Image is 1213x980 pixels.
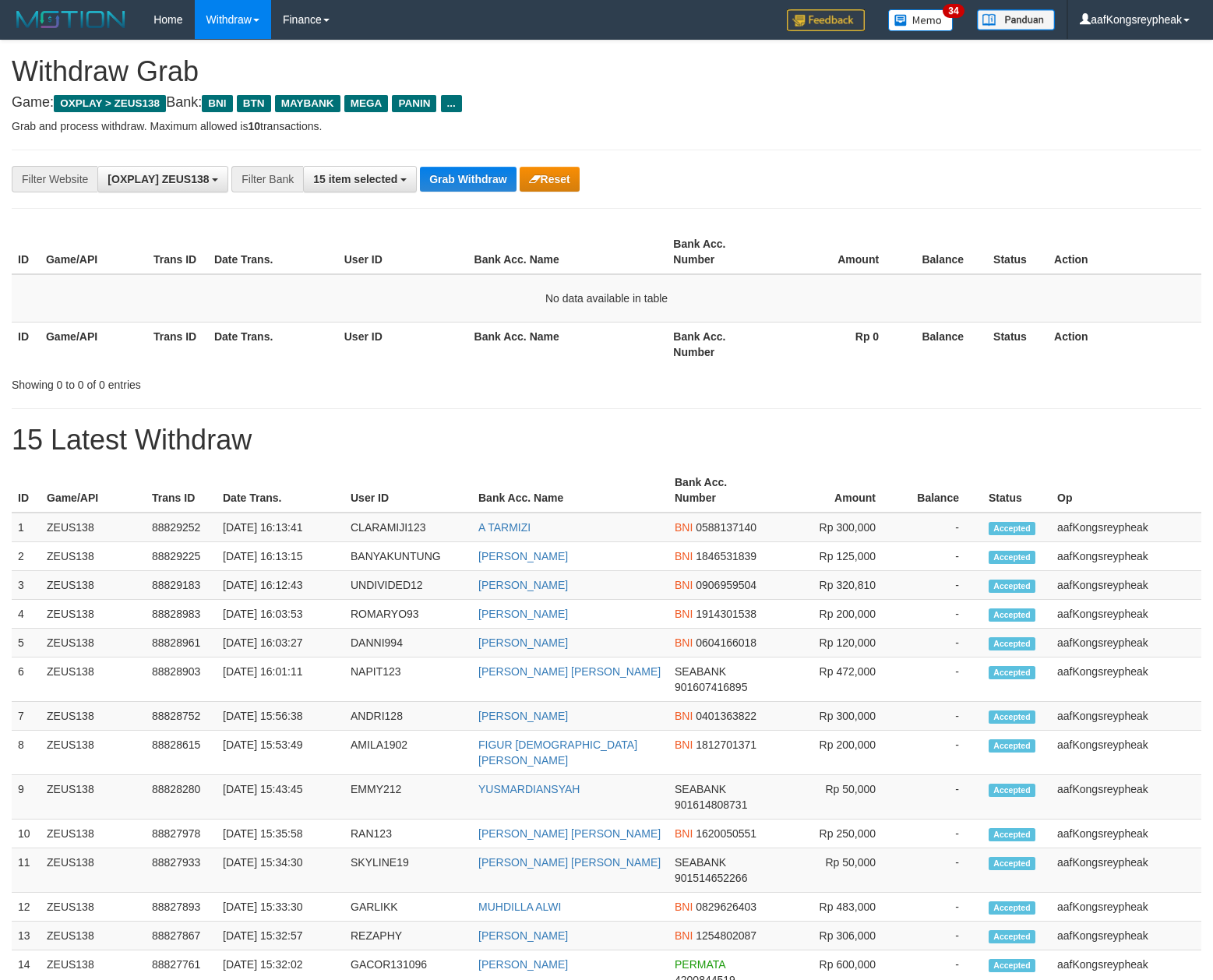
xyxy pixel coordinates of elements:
[344,513,472,542] td: CLARAMIJI123
[41,775,146,820] td: ZEUS138
[12,731,41,775] td: 8
[217,629,344,657] td: [DATE] 16:03:27
[12,542,41,571] td: 2
[478,958,568,971] a: [PERSON_NAME]
[989,580,1035,593] span: Accepted
[989,608,1035,622] span: Accepted
[1048,230,1201,274] th: Action
[41,571,146,600] td: ZEUS138
[667,230,774,274] th: Bank Acc. Number
[675,710,693,722] span: BNI
[989,828,1035,841] span: Accepted
[989,784,1035,797] span: Accepted
[1051,848,1201,893] td: aafKongsreypheak
[977,9,1055,30] img: panduan.png
[989,522,1035,535] span: Accepted
[12,468,41,513] th: ID
[899,513,982,542] td: -
[202,95,232,112] span: BNI
[12,8,130,31] img: MOTION_logo.png
[675,783,726,795] span: SEABANK
[420,167,516,192] button: Grab Withdraw
[899,775,982,820] td: -
[41,468,146,513] th: Game/API
[774,230,902,274] th: Amount
[40,322,147,366] th: Game/API
[774,922,899,950] td: Rp 306,000
[696,579,756,591] span: Copy 0906959504 to clipboard
[217,571,344,600] td: [DATE] 16:12:43
[344,922,472,950] td: REZAPHY
[774,542,899,571] td: Rp 125,000
[774,775,899,820] td: Rp 50,000
[982,468,1051,513] th: Status
[899,600,982,629] td: -
[344,702,472,731] td: ANDRI128
[774,468,899,513] th: Amount
[217,820,344,848] td: [DATE] 15:35:58
[303,166,417,192] button: 15 item selected
[12,600,41,629] td: 4
[12,425,1201,456] h1: 15 Latest Withdraw
[675,550,693,562] span: BNI
[217,513,344,542] td: [DATE] 16:13:41
[468,230,668,274] th: Bank Acc. Name
[146,600,217,629] td: 88828983
[696,710,756,722] span: Copy 0401363822 to clipboard
[478,827,661,840] a: [PERSON_NAME] [PERSON_NAME]
[696,739,756,751] span: Copy 1812701371 to clipboard
[899,629,982,657] td: -
[12,775,41,820] td: 9
[41,600,146,629] td: ZEUS138
[217,542,344,571] td: [DATE] 16:13:15
[217,922,344,950] td: [DATE] 15:32:57
[902,322,987,366] th: Balance
[774,657,899,702] td: Rp 472,000
[1051,571,1201,600] td: aafKongsreypheak
[344,571,472,600] td: UNDIVIDED12
[146,657,217,702] td: 88828903
[899,542,982,571] td: -
[787,9,865,31] img: Feedback.jpg
[12,95,1201,111] h4: Game: Bank:
[468,322,668,366] th: Bank Acc. Name
[146,629,217,657] td: 88828961
[989,710,1035,724] span: Accepted
[478,608,568,620] a: [PERSON_NAME]
[146,702,217,731] td: 88828752
[774,571,899,600] td: Rp 320,810
[1051,629,1201,657] td: aafKongsreypheak
[696,608,756,620] span: Copy 1914301538 to clipboard
[899,657,982,702] td: -
[987,230,1048,274] th: Status
[41,893,146,922] td: ZEUS138
[40,230,147,274] th: Game/API
[231,166,303,192] div: Filter Bank
[217,731,344,775] td: [DATE] 15:53:49
[1051,775,1201,820] td: aafKongsreypheak
[344,542,472,571] td: BANYAKUNTUNG
[12,922,41,950] td: 13
[217,657,344,702] td: [DATE] 16:01:11
[989,551,1035,564] span: Accepted
[146,731,217,775] td: 88828615
[54,95,166,112] span: OXPLAY > ZEUS138
[217,775,344,820] td: [DATE] 15:43:45
[1051,731,1201,775] td: aafKongsreypheak
[675,901,693,913] span: BNI
[12,820,41,848] td: 10
[146,542,217,571] td: 88829225
[1051,513,1201,542] td: aafKongsreypheak
[899,702,982,731] td: -
[696,901,756,913] span: Copy 0829626403 to clipboard
[899,571,982,600] td: -
[208,322,338,366] th: Date Trans.
[675,856,726,869] span: SEABANK
[217,893,344,922] td: [DATE] 15:33:30
[12,371,494,393] div: Showing 0 to 0 of 0 entries
[147,322,208,366] th: Trans ID
[338,322,468,366] th: User ID
[108,173,209,185] span: [OXPLAY] ZEUS138
[12,322,40,366] th: ID
[899,922,982,950] td: -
